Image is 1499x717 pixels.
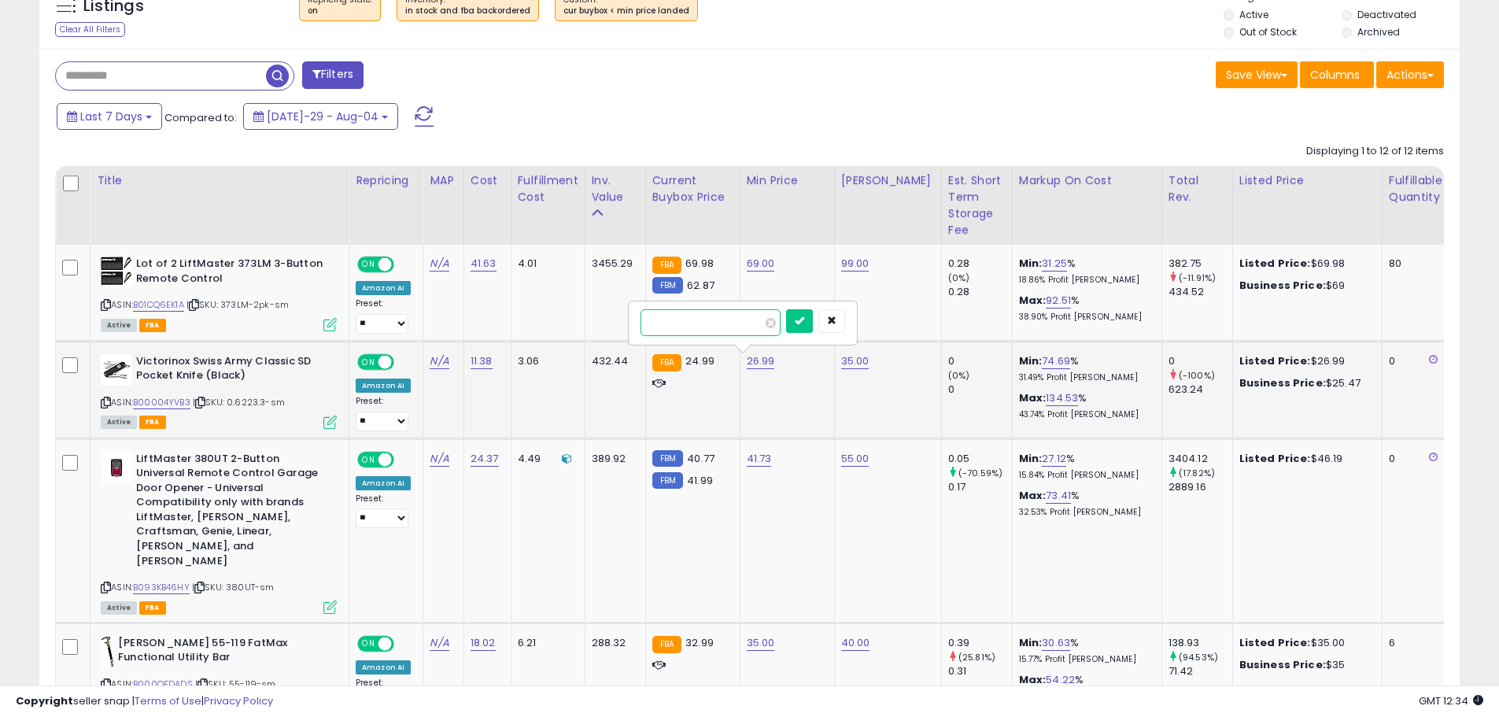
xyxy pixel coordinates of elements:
span: Compared to: [164,110,237,125]
small: (0%) [948,272,970,284]
small: FBA [652,636,681,653]
div: 623.24 [1169,383,1232,397]
th: The percentage added to the cost of goods (COGS) that forms the calculator for Min & Max prices. [1012,166,1161,245]
button: [DATE]-29 - Aug-04 [243,103,398,130]
b: Min: [1019,256,1043,271]
b: Lot of 2 LiftMaster 373LM 3-Button Remote Control [136,257,327,290]
small: FBM [652,450,683,467]
span: ON [359,637,378,650]
a: 99.00 [841,256,869,272]
span: 24.99 [685,353,714,368]
b: LiftMaster 380UT 2-Button Universal Remote Control Garage Door Opener - Universal Compatibility o... [136,452,327,573]
b: [PERSON_NAME] 55-119 FatMax Functional Utility Bar [118,636,309,669]
button: Save View [1216,61,1298,88]
p: 18.86% Profit [PERSON_NAME] [1019,275,1150,286]
a: 11.38 [471,353,493,369]
span: | SKU: 373LM-2pk-sm [186,298,289,311]
label: Out of Stock [1239,25,1297,39]
div: 382.75 [1169,257,1232,271]
div: 3404.12 [1169,452,1232,466]
a: N/A [430,451,449,467]
div: $69 [1239,279,1370,293]
div: Min Price [747,172,828,189]
div: $35 [1239,658,1370,672]
div: Current Buybox Price [652,172,733,205]
div: 71.42 [1169,664,1232,678]
a: 18.02 [471,635,496,651]
span: | SKU: 380UT-sm [192,581,275,593]
a: 74.69 [1042,353,1070,369]
div: 0 [1389,354,1438,368]
span: [DATE]-29 - Aug-04 [267,109,378,124]
div: cur buybox < min price landed [563,6,689,17]
div: on [308,6,372,17]
div: ASIN: [101,452,337,612]
div: 389.92 [592,452,633,466]
div: 432.44 [592,354,633,368]
div: [PERSON_NAME] [841,172,935,189]
div: 0.05 [948,452,1012,466]
div: Amazon AI [356,379,411,393]
b: Max: [1019,390,1047,405]
div: Title [97,172,342,189]
a: 40.00 [841,635,870,651]
span: ON [359,258,378,272]
div: % [1019,391,1150,420]
span: 41.99 [687,473,713,488]
div: 138.93 [1169,636,1232,650]
div: Amazon AI [356,660,411,674]
div: Preset: [356,298,411,334]
button: Last 7 Days [57,103,162,130]
span: 2025-08-12 12:34 GMT [1419,693,1483,708]
div: 0 [1169,354,1232,368]
div: Preset: [356,396,411,431]
img: 41TGKJi2AKL._SL40_.jpg [101,257,132,286]
div: 0 [948,383,1012,397]
span: 69.98 [685,256,714,271]
span: | SKU: 0.6223.3-sm [193,396,285,408]
label: Active [1239,8,1268,21]
small: (94.53%) [1179,651,1218,663]
span: All listings currently available for purchase on Amazon [101,416,137,429]
p: 31.49% Profit [PERSON_NAME] [1019,372,1150,383]
div: Preset: [356,493,411,529]
b: Min: [1019,353,1043,368]
span: Columns [1310,67,1360,83]
div: Inv. value [592,172,639,205]
span: FBA [139,319,166,332]
div: ASIN: [101,257,337,330]
small: FBA [652,257,681,274]
small: (-100%) [1179,369,1215,382]
button: Actions [1376,61,1444,88]
div: % [1019,636,1150,665]
div: 0.31 [948,664,1012,678]
p: 32.53% Profit [PERSON_NAME] [1019,507,1150,518]
a: 92.51 [1046,293,1071,309]
div: % [1019,354,1150,383]
button: Columns [1300,61,1374,88]
strong: Copyright [16,693,73,708]
span: OFF [392,355,417,368]
small: FBA [652,354,681,371]
div: 0.39 [948,636,1012,650]
div: Est. Short Term Storage Fee [948,172,1006,238]
span: ON [359,355,378,368]
small: (25.81%) [958,651,995,663]
a: N/A [430,256,449,272]
label: Deactivated [1357,8,1416,21]
b: Listed Price: [1239,635,1311,650]
small: FBM [652,277,683,294]
b: Min: [1019,635,1043,650]
div: 6.21 [518,636,573,650]
p: 15.84% Profit [PERSON_NAME] [1019,470,1150,481]
a: 31.25 [1042,256,1067,272]
a: 73.41 [1046,488,1071,504]
div: Total Rev. [1169,172,1226,205]
a: 69.00 [747,256,775,272]
a: 24.37 [471,451,499,467]
button: Filters [302,61,364,89]
b: Listed Price: [1239,256,1311,271]
a: 35.00 [747,635,775,651]
div: 0 [1389,452,1438,466]
small: (17.82%) [1179,467,1215,479]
